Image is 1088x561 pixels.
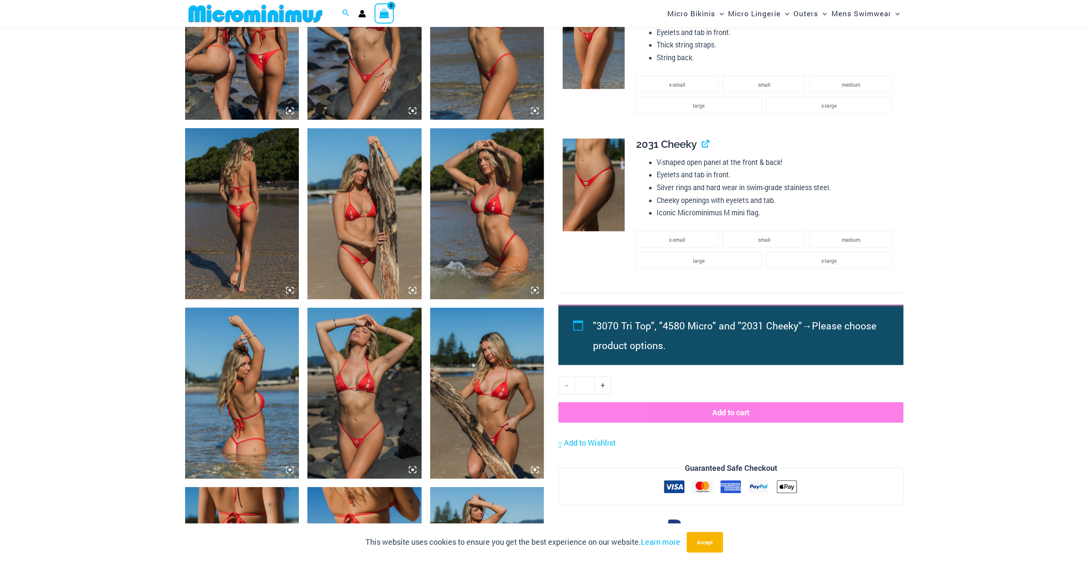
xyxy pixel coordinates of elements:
a: View Shopping Cart, empty [374,3,394,23]
li: large [636,97,761,114]
li: Cheeky openings with eyelets and tab. [657,194,896,207]
span: large [693,102,705,109]
span: x-large [821,257,837,264]
a: Account icon link [358,10,366,18]
img: Link Tangello 3070 Tri Top 2031 Cheeky [185,128,299,299]
img: Link Tangello 2031 Cheeky [563,138,625,232]
li: x-small [636,231,718,248]
a: OutersMenu ToggleMenu Toggle [791,3,829,24]
a: Search icon link [342,8,350,19]
img: Link Tangello 3070 Tri Top 4580 Micro [430,128,544,299]
img: Link Tangello 3070 Tri Top 4580 Micro [185,308,299,479]
img: MM SHOP LOGO FLAT [185,4,326,23]
li: large [636,252,761,269]
span: large [693,257,705,264]
span: small [758,81,770,88]
li: medium [809,76,892,93]
nav: Site Navigation [664,1,903,26]
button: Add to cart [558,402,903,423]
li: x-large [766,97,892,114]
span: Menu Toggle [781,3,789,24]
li: medium [809,231,892,248]
a: Mens SwimwearMenu ToggleMenu Toggle [829,3,902,24]
input: Product quantity [575,376,595,394]
li: Iconic Microminimus M mini flag. [657,206,896,219]
span: Please choose product options. [593,319,876,352]
span: 2031 Cheeky [636,138,696,150]
a: Micro LingerieMenu ToggleMenu Toggle [726,3,791,24]
li: Eyelets and tab in front. [657,168,896,181]
a: Add to Wishlist [558,437,615,449]
a: - [558,376,575,394]
a: Micro BikinisMenu ToggleMenu Toggle [665,3,726,24]
span: x-large [821,102,837,109]
li: Silver rings and hard wear in swim-grade stainless steel. [657,181,896,194]
li: small [722,76,805,93]
img: Link Tangello 3070 Tri Top 2031 Cheeky [307,128,422,299]
span: Menu Toggle [891,3,899,24]
button: Accept [687,532,723,552]
span: x-small [669,236,685,243]
a: + [595,376,611,394]
li: Thick string straps. [657,38,896,51]
li: Eyelets and tab in front. [657,26,896,39]
legend: Guaranteed Safe Checkout [681,462,780,475]
li: x-large [766,252,892,269]
img: Link Tangello 3070 Tri Top 2031 Cheeky [430,308,544,479]
span: medium [841,236,860,243]
span: Mens Swimwear [831,3,891,24]
img: Link Tangello 3070 Tri Top 4580 Micro [307,308,422,479]
span: Micro Bikinis [667,3,715,24]
a: Learn more [641,537,680,547]
span: Menu Toggle [715,3,724,24]
span: medium [841,81,860,88]
span: Menu Toggle [818,3,827,24]
p: This website uses cookies to ensure you get the best experience on our website. [366,536,680,549]
li: String back. [657,51,896,64]
li: x-small [636,76,718,93]
span: x-small [669,81,685,88]
span: small [758,236,770,243]
li: → [593,316,884,355]
span: "3070 Tri Top", "4580 Micro" and "2031 Cheeky" [593,319,802,332]
span: Outers [793,3,818,24]
li: small [722,231,805,248]
span: Micro Lingerie [728,3,781,24]
span: Add to Wishlist [563,438,615,448]
li: V-shaped open panel at the front & back! [657,156,896,169]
